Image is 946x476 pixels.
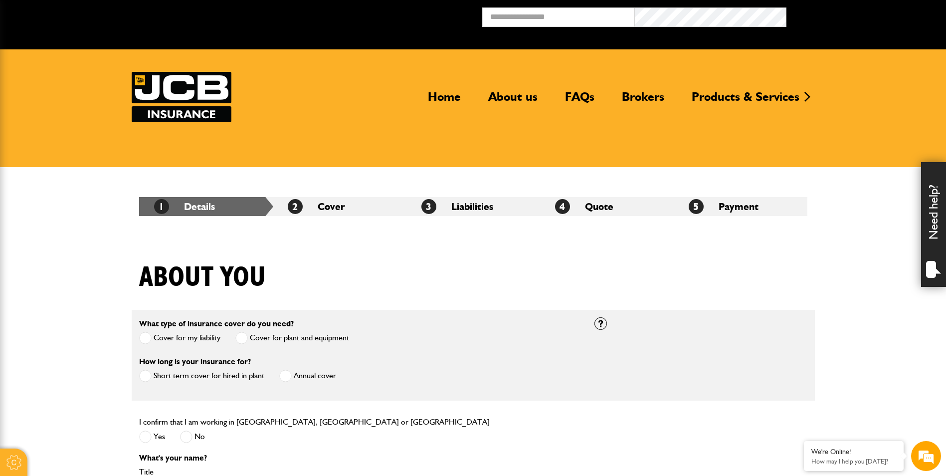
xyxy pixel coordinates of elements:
[180,431,205,443] label: No
[139,358,251,366] label: How long is your insurance for?
[921,162,946,287] div: Need help?
[139,431,165,443] label: Yes
[811,458,896,465] p: How may I help you today?
[139,261,266,294] h1: About you
[132,72,231,122] img: JCB Insurance Services logo
[786,7,939,23] button: Broker Login
[481,89,545,112] a: About us
[139,332,220,344] label: Cover for my liability
[614,89,672,112] a: Brokers
[558,89,602,112] a: FAQs
[273,197,406,216] li: Cover
[139,370,264,382] label: Short term cover for hired in plant
[139,320,294,328] label: What type of insurance cover do you need?
[420,89,468,112] a: Home
[139,454,579,462] p: What's your name?
[139,418,490,426] label: I confirm that I am working in [GEOGRAPHIC_DATA], [GEOGRAPHIC_DATA] or [GEOGRAPHIC_DATA]
[406,197,540,216] li: Liabilities
[811,448,896,456] div: We're Online!
[555,199,570,214] span: 4
[235,332,349,344] label: Cover for plant and equipment
[684,89,807,112] a: Products & Services
[288,199,303,214] span: 2
[674,197,807,216] li: Payment
[139,468,579,476] label: Title
[689,199,704,214] span: 5
[139,197,273,216] li: Details
[540,197,674,216] li: Quote
[279,370,336,382] label: Annual cover
[132,72,231,122] a: JCB Insurance Services
[154,199,169,214] span: 1
[421,199,436,214] span: 3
